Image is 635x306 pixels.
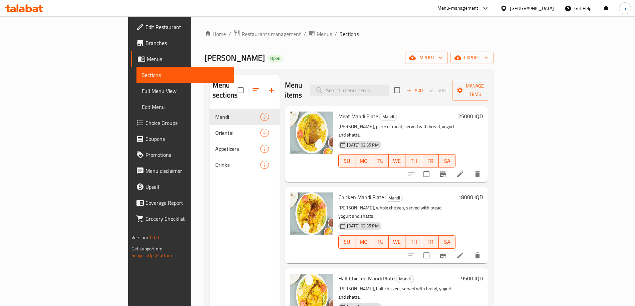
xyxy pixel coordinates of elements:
[268,55,283,63] div: Open
[242,30,301,38] span: Restaurants management
[149,233,159,242] span: 1.0.0
[136,99,234,115] a: Edit Menu
[142,87,229,95] span: Full Menu View
[404,85,425,96] button: Add
[338,285,459,301] p: [PERSON_NAME], half chicken, served with bread, yogurt and shatta.
[131,163,234,179] a: Menu disclaimer
[419,248,433,262] span: Select to update
[452,80,497,101] button: Manage items
[344,223,381,229] span: [DATE] 02:35 PM
[261,162,268,168] span: 2
[290,192,333,235] img: Chicken Mandi Plate
[340,30,359,38] span: Sections
[147,55,229,63] span: Menus
[456,54,488,62] span: export
[215,145,260,153] span: Appetizers
[379,113,397,121] div: Mandi
[142,71,229,79] span: Sections
[234,83,248,97] span: Select all sections
[406,87,424,94] span: Add
[131,51,234,67] a: Menus
[396,275,413,283] span: Mandi
[380,113,397,121] span: Mandi
[422,154,439,167] button: FR
[408,237,419,247] span: TH
[439,154,455,167] button: SA
[469,247,486,263] button: delete
[131,35,234,51] a: Branches
[510,5,554,12] div: [GEOGRAPHIC_DATA]
[145,119,229,127] span: Choice Groups
[131,244,162,253] span: Get support on:
[261,114,268,120] span: 3
[145,23,229,31] span: Edit Restaurant
[410,54,442,62] span: import
[355,154,372,167] button: MO
[435,166,451,182] button: Branch-specific-item
[391,156,403,166] span: WE
[317,30,332,38] span: Menus
[210,125,280,141] div: Oriental4
[422,235,439,249] button: FR
[405,154,422,167] button: TH
[338,235,355,249] button: SU
[439,235,455,249] button: SA
[425,156,436,166] span: FR
[310,85,389,96] input: search
[441,156,453,166] span: SA
[386,194,403,202] span: Mandi
[210,157,280,173] div: Drinks2
[210,106,280,175] nav: Menu sections
[372,154,389,167] button: TU
[145,39,229,47] span: Branches
[338,204,456,220] p: [PERSON_NAME], whole chicken, served with bread, yogurt and shatta.
[405,235,422,249] button: TH
[389,235,405,249] button: WE
[404,85,425,96] span: Add item
[290,112,333,154] img: Meat Mandi Plate
[391,237,403,247] span: WE
[205,30,494,38] nav: breadcrumb
[375,237,386,247] span: TU
[461,274,483,283] h6: 9500 IQD
[131,19,234,35] a: Edit Restaurant
[425,85,452,96] span: Select section first
[372,235,389,249] button: TU
[260,161,269,169] div: items
[341,156,353,166] span: SU
[358,156,369,166] span: MO
[215,113,260,121] span: Mandi
[264,82,280,98] button: Add section
[456,251,464,259] a: Edit menu item
[624,5,626,12] span: a
[215,129,260,137] span: Oriental
[458,112,483,121] h6: 25000 IQD
[458,82,492,99] span: Manage items
[234,30,301,38] a: Restaurants management
[419,167,433,181] span: Select to update
[142,103,229,111] span: Edit Menu
[285,80,302,100] h2: Menu items
[335,30,337,38] li: /
[136,83,234,99] a: Full Menu View
[338,111,378,121] span: Meat Mandi Plate
[145,167,229,175] span: Menu disclaimer
[260,113,269,121] div: items
[260,145,269,153] div: items
[131,179,234,195] a: Upsell
[145,183,229,191] span: Upsell
[456,170,464,178] a: Edit menu item
[215,161,260,169] span: Drinks
[385,194,403,202] div: Mandi
[358,237,369,247] span: MO
[437,4,479,12] div: Menu-management
[355,235,372,249] button: MO
[131,211,234,227] a: Grocery Checklist
[261,130,268,136] span: 4
[338,154,355,167] button: SU
[131,131,234,147] a: Coupons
